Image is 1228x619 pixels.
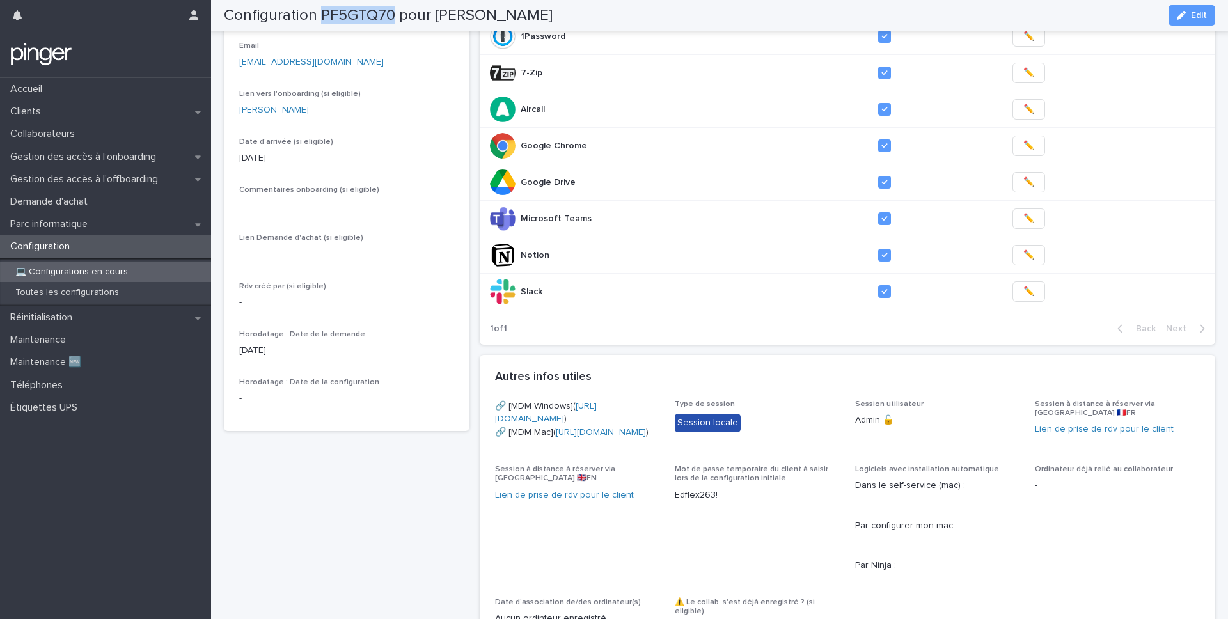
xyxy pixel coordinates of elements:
span: ✏️ [1023,30,1034,43]
a: [EMAIL_ADDRESS][DOMAIN_NAME] [239,58,384,67]
button: ✏️ [1012,281,1045,302]
span: ✏️ [1023,212,1034,225]
p: Aircall [521,102,547,115]
a: [URL][DOMAIN_NAME] [556,428,646,437]
span: ✏️ [1023,176,1034,189]
p: - [239,392,454,405]
button: ✏️ [1012,245,1045,265]
tr: AircallAircall ✏️ [480,91,1216,127]
p: Google Drive [521,175,578,188]
p: Maintenance [5,334,76,346]
p: Microsoft Teams [521,211,594,224]
p: Admin 🔓 [855,414,1020,427]
span: Date d'arrivée (si eligible) [239,138,333,146]
p: 💻 Configurations en cours [5,267,138,278]
tr: Microsoft TeamsMicrosoft Teams ✏️ [480,200,1216,237]
p: [DATE] [239,344,454,357]
img: mTgBEunGTSyRkCgitkcU [10,42,72,67]
span: ✏️ [1023,139,1034,152]
button: ✏️ [1012,136,1045,156]
span: ✏️ [1023,249,1034,262]
a: Lien de prise de rdv pour le client [1035,425,1174,434]
a: [PERSON_NAME] [239,104,309,117]
span: Ordinateur déjà relié au collaborateur [1035,466,1173,473]
span: Next [1166,324,1194,333]
button: Back [1107,323,1161,334]
p: Étiquettes UPS [5,402,88,414]
p: [DATE] [239,152,454,165]
span: Commentaires onboarding (si eligible) [239,186,379,194]
p: Google Chrome [521,138,590,152]
button: ✏️ [1012,172,1045,192]
tr: Google DriveGoogle Drive ✏️ [480,164,1216,200]
p: Maintenance 🆕 [5,356,91,368]
button: Edit [1169,5,1215,26]
p: - [1035,479,1200,492]
p: 1Password [521,29,568,42]
span: Session à distance à réserver via [GEOGRAPHIC_DATA] 🇬🇧EN [495,466,615,482]
span: Lien Demande d'achat (si eligible) [239,234,363,242]
span: Horodatage : Date de la configuration [239,379,379,386]
span: Logiciels avec installation automatique [855,466,999,473]
p: 7-Zip [521,65,545,79]
tr: 7-Zip7-Zip ✏️ [480,54,1216,91]
span: Back [1128,324,1156,333]
span: Horodatage : Date de la demande [239,331,365,338]
span: ✏️ [1023,103,1034,116]
button: ✏️ [1012,26,1045,47]
span: ✏️ [1023,67,1034,79]
p: 1 of 1 [480,313,517,345]
span: Rdv créé par (si eligible) [239,283,326,290]
p: Téléphones [5,379,73,391]
p: Réinitialisation [5,311,83,324]
span: Type de session [675,400,735,408]
p: Notion [521,247,552,261]
p: Clients [5,106,51,118]
tr: Google ChromeGoogle Chrome ✏️ [480,127,1216,164]
p: 🔗 [MDM Windows]( ) 🔗 [MDM Mac]( ) [495,400,660,439]
p: Slack [521,284,545,297]
p: Dans le self-service (mac) : Par configurer mon mac : Par Ninja : [855,479,1020,572]
p: - [239,200,454,214]
p: Collaborateurs [5,128,85,140]
h2: Autres infos utiles [495,370,592,384]
p: Accueil [5,83,52,95]
h2: Configuration PF5GTQ70 pour [PERSON_NAME] [224,6,553,25]
tr: NotionNotion ✏️ [480,237,1216,273]
span: Session utilisateur [855,400,924,408]
span: Lien vers l'onboarding (si eligible) [239,90,361,98]
p: Gestion des accès à l’onboarding [5,151,166,163]
button: ✏️ [1012,208,1045,229]
span: Date d'association de/des ordinateur(s) [495,599,641,606]
span: Session à distance à réserver via [GEOGRAPHIC_DATA] 🇫🇷FR [1035,400,1155,417]
p: Gestion des accès à l’offboarding [5,173,168,185]
span: ⚠️ Le collab. s'est déjà enregistré ? (si eligible) [675,599,815,615]
button: Next [1161,323,1215,334]
div: Session locale [675,414,741,432]
tr: SlackSlack ✏️ [480,273,1216,309]
span: Edit [1191,11,1207,20]
button: ✏️ [1012,63,1045,83]
span: Mot de passe temporaire du client à saisir lors de la configuration initiale [675,466,828,482]
p: - [239,296,454,309]
span: ✏️ [1023,285,1034,298]
p: Demande d'achat [5,196,98,208]
p: Configuration [5,240,80,253]
p: Toutes les configurations [5,287,129,298]
tr: 1Password1Password ✏️ [480,18,1216,54]
p: - [239,248,454,262]
p: Edflex263! [675,489,840,502]
span: Email [239,42,259,50]
button: ✏️ [1012,99,1045,120]
p: Parc informatique [5,218,98,230]
a: Lien de prise de rdv pour le client [495,490,634,499]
